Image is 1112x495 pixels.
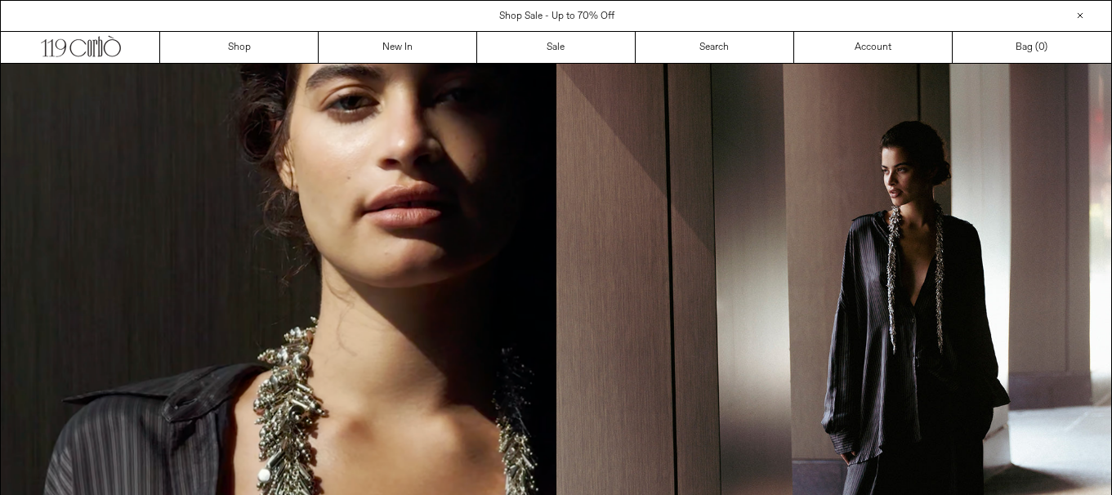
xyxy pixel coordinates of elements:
a: New In [319,32,477,63]
a: Shop Sale - Up to 70% Off [499,10,614,23]
span: ) [1038,40,1047,55]
a: Sale [477,32,636,63]
a: Search [636,32,794,63]
a: Account [794,32,953,63]
span: 0 [1038,41,1044,54]
a: Shop [160,32,319,63]
a: Bag () [953,32,1111,63]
